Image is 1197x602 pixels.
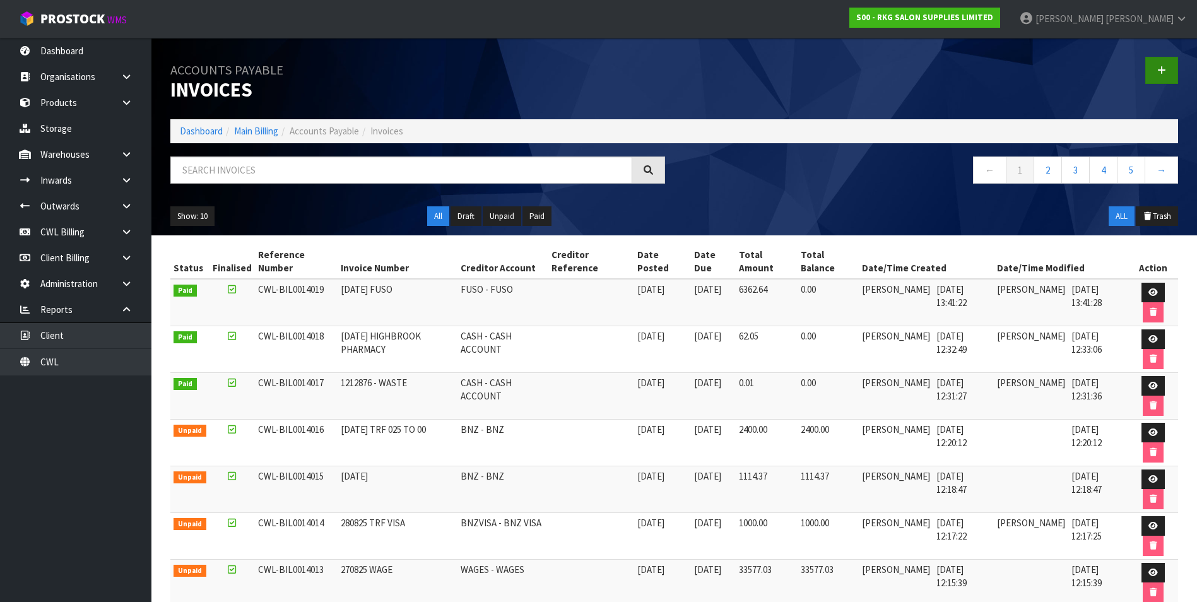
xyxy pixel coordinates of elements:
[862,470,930,482] span: [PERSON_NAME]
[170,245,209,279] th: Status
[637,564,664,575] span: [DATE]
[637,330,664,342] span: [DATE]
[461,423,504,435] span: BNZ - BNZ
[170,156,632,184] input: Search invoices
[255,245,338,279] th: Reference Number
[341,283,392,295] span: [DATE] FUSO
[1109,206,1135,227] button: ALL
[461,517,541,529] span: BNZVISA - BNZ VISA
[258,564,324,575] span: CWL-BIL0014013
[483,206,521,227] button: Unpaid
[801,283,816,295] span: 0.00
[801,470,829,482] span: 1114.37
[174,471,206,484] span: Unpaid
[862,564,930,575] span: [PERSON_NAME]
[637,470,664,482] span: [DATE]
[522,206,551,227] button: Paid
[461,330,512,355] span: CASH - CASH ACCOUNT
[107,14,127,26] small: WMS
[997,377,1065,389] span: [PERSON_NAME]
[684,156,1179,187] nav: Page navigation
[174,285,197,297] span: Paid
[739,423,767,435] span: 2400.00
[1145,156,1178,184] a: →
[1071,423,1102,449] span: [DATE] 12:20:12
[637,377,664,389] span: [DATE]
[461,377,512,402] span: CASH - CASH ACCOUNT
[1117,156,1145,184] a: 5
[174,425,206,437] span: Unpaid
[973,156,1006,184] a: ←
[997,283,1065,295] span: [PERSON_NAME]
[637,423,664,435] span: [DATE]
[736,245,798,279] th: Total Amount
[341,330,421,355] span: [DATE] HIGHBROOK PHARMACY
[1136,206,1178,227] button: Trash
[694,283,721,295] span: [DATE]
[694,423,721,435] span: [DATE]
[801,517,829,529] span: 1000.00
[1035,13,1104,25] span: [PERSON_NAME]
[1006,156,1034,184] a: 1
[174,331,197,344] span: Paid
[1034,156,1062,184] a: 2
[1071,330,1102,355] span: [DATE] 12:33:06
[634,245,691,279] th: Date Posted
[370,125,403,137] span: Invoices
[859,245,994,279] th: Date/Time Created
[801,330,816,342] span: 0.00
[1106,13,1174,25] span: [PERSON_NAME]
[936,330,967,355] span: [DATE] 12:32:49
[862,423,930,435] span: [PERSON_NAME]
[801,377,816,389] span: 0.00
[936,470,967,495] span: [DATE] 12:18:47
[862,377,930,389] span: [PERSON_NAME]
[801,564,834,575] span: 33577.03
[798,245,859,279] th: Total Balance
[801,423,829,435] span: 2400.00
[936,517,967,542] span: [DATE] 12:17:22
[548,245,634,279] th: Creditor Reference
[739,283,767,295] span: 6362.64
[461,470,504,482] span: BNZ - BNZ
[997,330,1065,342] span: [PERSON_NAME]
[1129,245,1178,279] th: Action
[341,517,405,529] span: 280825 TRF VISA
[1071,283,1102,309] span: [DATE] 13:41:28
[170,206,215,227] button: Show: 10
[258,330,324,342] span: CWL-BIL0014018
[694,377,721,389] span: [DATE]
[1061,156,1090,184] a: 3
[457,245,548,279] th: Creditor Account
[427,206,449,227] button: All
[1071,470,1102,495] span: [DATE] 12:18:47
[19,11,35,27] img: cube-alt.png
[40,11,105,27] span: ProStock
[258,283,324,295] span: CWL-BIL0014019
[461,283,513,295] span: FUSO - FUSO
[694,564,721,575] span: [DATE]
[290,125,359,137] span: Accounts Payable
[739,470,767,482] span: 1114.37
[637,283,664,295] span: [DATE]
[258,470,324,482] span: CWL-BIL0014015
[739,517,767,529] span: 1000.00
[936,423,967,449] span: [DATE] 12:20:12
[694,470,721,482] span: [DATE]
[170,57,665,100] h1: Invoices
[174,518,206,531] span: Unpaid
[341,377,407,389] span: 1212876 - WASTE
[209,245,255,279] th: Finalised
[856,12,993,23] strong: S00 - RKG SALON SUPPLIES LIMITED
[694,517,721,529] span: [DATE]
[862,283,930,295] span: [PERSON_NAME]
[1089,156,1117,184] a: 4
[461,564,524,575] span: WAGES - WAGES
[341,423,426,435] span: [DATE] TRF 025 TO 00
[739,330,758,342] span: 62.05
[849,8,1000,28] a: S00 - RKG SALON SUPPLIES LIMITED
[739,564,772,575] span: 33577.03
[637,517,664,529] span: [DATE]
[739,377,754,389] span: 0.01
[862,330,930,342] span: [PERSON_NAME]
